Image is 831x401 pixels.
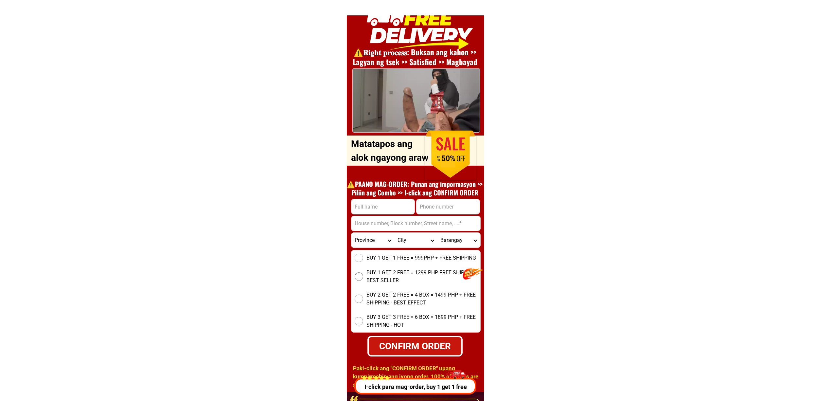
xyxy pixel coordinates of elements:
[366,269,480,284] span: BUY 1 GET 2 FREE = 1299 PHP FREE SHIPPING - BEST SELLER
[355,295,363,303] input: BUY 2 GET 2 FREE = 4 BOX = 1499 PHP + FREE SHIPPING - BEST EFFECT
[366,313,480,329] span: BUY 3 GET 3 FREE = 6 BOX = 1899 PHP + FREE SHIPPING - HOT
[366,291,480,307] span: BUY 2 GET 2 FREE = 4 BOX = 1499 PHP + FREE SHIPPING - BEST EFFECT
[370,132,473,160] h1: ORDER DITO
[394,233,437,247] select: Select district
[432,154,465,163] h1: 50%
[351,233,394,247] select: Select province
[351,216,480,231] input: Input address
[351,199,415,214] input: Input full_name
[355,317,363,325] input: BUY 3 GET 3 FREE = 6 BOX = 1899 PHP + FREE SHIPPING - HOT
[437,233,480,247] select: Select commune
[355,272,363,281] input: BUY 1 GET 2 FREE = 1299 PHP FREE SHIPPING - BEST SELLER
[355,254,363,262] input: BUY 1 GET 1 FREE = 999PHP + FREE SHIPPING
[351,382,475,391] p: I-click para mag-order, buy 1 get 1 free
[416,199,480,214] input: Input phone_number
[344,180,486,197] h1: ⚠️️PAANO MAG-ORDER: Punan ang impormasyon >> Piliin ang Combo >> I-click ang CONFIRM ORDER
[368,339,462,353] div: CONFIRM ORDER
[353,364,482,398] h1: Paki-click ang "CONFIRM ORDER" upang kumpirmahin ang iyong order. 100% of orders are anonymous an...
[351,137,432,165] p: Matatapos ang alok ngayong araw
[344,47,486,67] h1: ⚠️️𝐑𝐢𝐠𝐡𝐭 𝐩𝐫𝐨𝐜𝐞𝐬𝐬: Buksan ang kahon >> Lagyan ng tsek >> Satisfied >> Magbayad
[366,254,476,262] span: BUY 1 GET 1 FREE = 999PHP + FREE SHIPPING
